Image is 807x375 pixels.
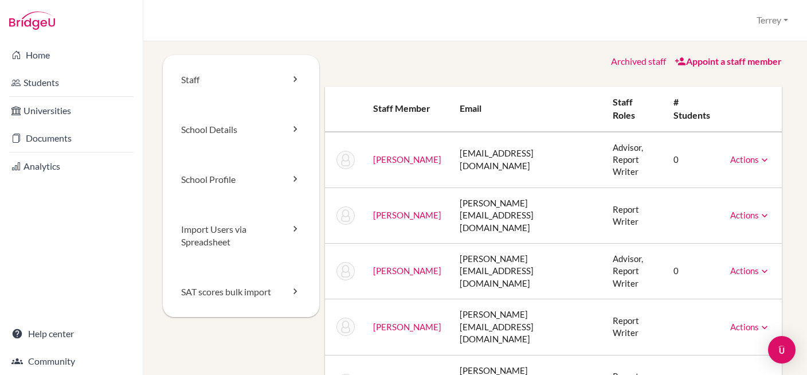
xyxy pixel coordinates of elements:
[163,155,319,205] a: School Profile
[730,265,770,276] a: Actions
[664,87,721,132] th: # students
[163,205,319,268] a: Import Users via Spreadsheet
[768,336,796,364] div: Open Intercom Messenger
[730,322,770,332] a: Actions
[2,99,140,122] a: Universities
[336,318,355,336] img: Kelli Cody
[2,127,140,150] a: Documents
[336,262,355,280] img: Jonathan Budworth
[450,244,604,299] td: [PERSON_NAME][EMAIL_ADDRESS][DOMAIN_NAME]
[2,350,140,373] a: Community
[336,151,355,169] img: Tamara Afanasyeva
[675,56,782,67] a: Appoint a staff member
[364,87,450,132] th: Staff member
[611,56,666,67] a: Archived staff
[163,105,319,155] a: School Details
[373,210,441,220] a: [PERSON_NAME]
[2,155,140,178] a: Analytics
[336,206,355,225] img: Julia Benton
[2,322,140,345] a: Help center
[2,71,140,94] a: Students
[373,154,441,165] a: [PERSON_NAME]
[664,132,721,188] td: 0
[730,210,770,220] a: Actions
[163,55,319,105] a: Staff
[450,132,604,188] td: [EMAIL_ADDRESS][DOMAIN_NAME]
[2,44,140,67] a: Home
[373,322,441,332] a: [PERSON_NAME]
[604,244,664,299] td: Advisor, Report Writer
[604,187,664,243] td: Report Writer
[664,244,721,299] td: 0
[450,87,604,132] th: Email
[730,154,770,165] a: Actions
[604,299,664,355] td: Report Writer
[604,132,664,188] td: Advisor, Report Writer
[604,87,664,132] th: Staff roles
[450,187,604,243] td: [PERSON_NAME][EMAIL_ADDRESS][DOMAIN_NAME]
[9,11,55,30] img: Bridge-U
[373,265,441,276] a: [PERSON_NAME]
[450,299,604,355] td: [PERSON_NAME][EMAIL_ADDRESS][DOMAIN_NAME]
[751,10,793,31] button: Terrey
[163,267,319,317] a: SAT scores bulk import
